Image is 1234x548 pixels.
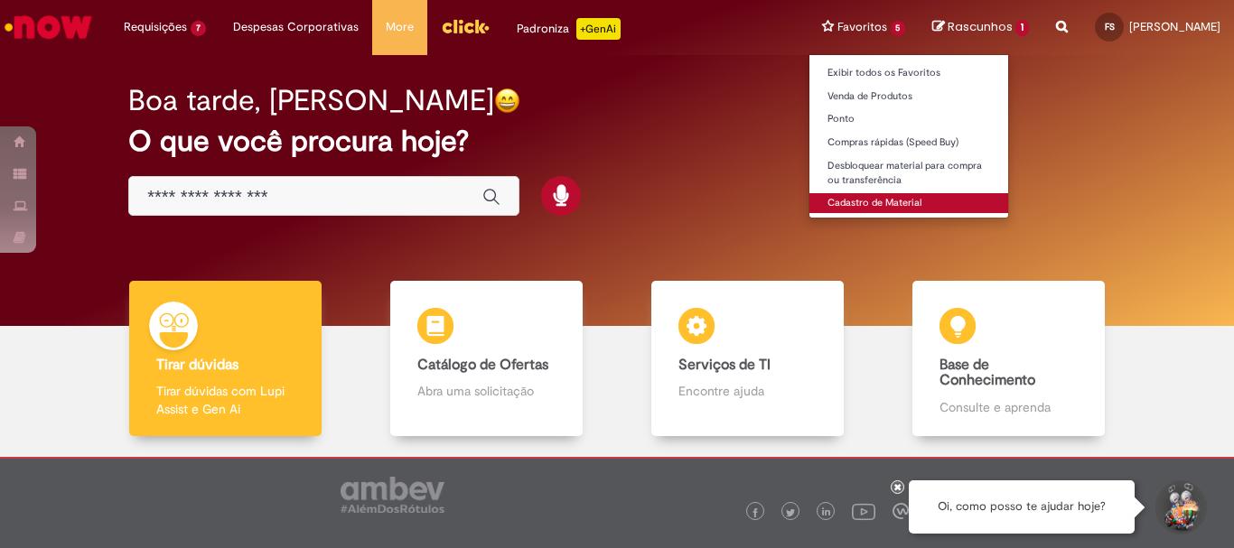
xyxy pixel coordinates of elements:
b: Base de Conhecimento [940,356,1035,390]
p: Tirar dúvidas com Lupi Assist e Gen Ai [156,382,294,418]
a: Venda de Produtos [809,87,1009,107]
p: Consulte e aprenda [940,398,1077,416]
p: Abra uma solicitação [417,382,555,400]
a: Ponto [809,109,1009,129]
img: logo_footer_youtube.png [852,499,875,523]
a: Desbloquear material para compra ou transferência [809,156,1009,190]
h2: Boa tarde, [PERSON_NAME] [128,85,494,116]
span: Rascunhos [948,18,1013,35]
a: Tirar dúvidas Tirar dúvidas com Lupi Assist e Gen Ai [95,281,356,437]
img: happy-face.png [494,88,520,114]
h2: O que você procura hoje? [128,125,1106,157]
button: Iniciar Conversa de Suporte [1153,480,1207,534]
img: logo_footer_twitter.png [786,508,795,517]
a: Catálogo de Ofertas Abra uma solicitação [356,281,617,437]
img: logo_footer_facebook.png [751,508,760,517]
a: Serviços de TI Encontre ajuda [617,281,878,437]
b: Tirar dúvidas [156,356,238,374]
img: logo_footer_workplace.png [893,503,909,519]
span: 7 [191,21,206,36]
a: Base de Conhecimento Consulte e aprenda [878,281,1139,437]
img: click_logo_yellow_360x200.png [441,13,490,40]
img: logo_footer_linkedin.png [822,507,831,518]
span: Requisições [124,18,187,36]
p: +GenAi [576,18,621,40]
b: Serviços de TI [678,356,771,374]
b: Catálogo de Ofertas [417,356,548,374]
span: 1 [1015,20,1029,36]
span: 5 [891,21,906,36]
img: ServiceNow [2,9,95,45]
img: logo_footer_ambev_rotulo_gray.png [341,477,444,513]
div: Padroniza [517,18,621,40]
span: [PERSON_NAME] [1129,19,1220,34]
p: Encontre ajuda [678,382,816,400]
span: Favoritos [837,18,887,36]
a: Exibir todos os Favoritos [809,63,1009,83]
a: Compras rápidas (Speed Buy) [809,133,1009,153]
span: FS [1105,21,1115,33]
span: More [386,18,414,36]
span: Despesas Corporativas [233,18,359,36]
a: Cadastro de Material [809,193,1009,213]
ul: Favoritos [809,54,1010,218]
a: Rascunhos [932,19,1029,36]
div: Oi, como posso te ajudar hoje? [909,480,1135,534]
